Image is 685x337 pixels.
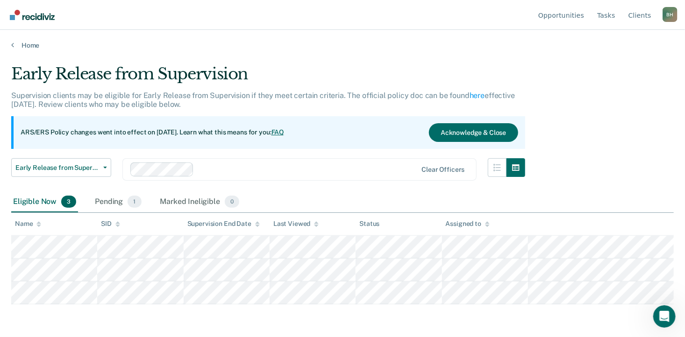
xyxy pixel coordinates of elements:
[187,220,260,228] div: Supervision End Date
[15,220,41,228] div: Name
[11,91,515,109] p: Supervision clients may be eligible for Early Release from Supervision if they meet certain crite...
[61,196,76,208] span: 3
[161,15,178,32] div: Close
[11,192,78,212] div: Eligible Now3
[10,10,55,20] img: Recidiviz
[19,66,168,98] p: Hi [PERSON_NAME] 👋
[11,158,111,177] button: Early Release from Supervision
[128,196,141,208] span: 1
[92,15,110,34] img: Profile image for Naomi
[9,126,178,151] div: Send us a message
[93,251,187,288] button: Messages
[93,192,143,212] div: Pending1
[225,196,239,208] span: 0
[36,274,57,281] span: Home
[158,192,242,212] div: Marked Ineligible0
[19,133,156,143] div: Send us a message
[11,41,674,49] a: Home
[11,64,525,91] div: Early Release from Supervision
[663,7,678,22] button: Profile dropdown button
[421,166,464,174] div: Clear officers
[271,128,285,136] a: FAQ
[273,220,319,228] div: Last Viewed
[429,123,518,142] button: Acknowledge & Close
[127,15,146,34] div: Profile image for Krysty
[19,18,70,33] img: logo
[15,164,100,172] span: Early Release from Supervision
[446,220,490,228] div: Assigned to
[663,7,678,22] div: B H
[359,220,379,228] div: Status
[109,15,128,34] img: Profile image for Kim
[21,128,284,137] p: ARS/ERS Policy changes went into effect on [DATE]. Learn what this means for you:
[653,305,676,328] iframe: Intercom live chat
[19,98,168,114] p: How can we help?
[470,91,485,100] a: here
[101,220,120,228] div: SID
[124,274,157,281] span: Messages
